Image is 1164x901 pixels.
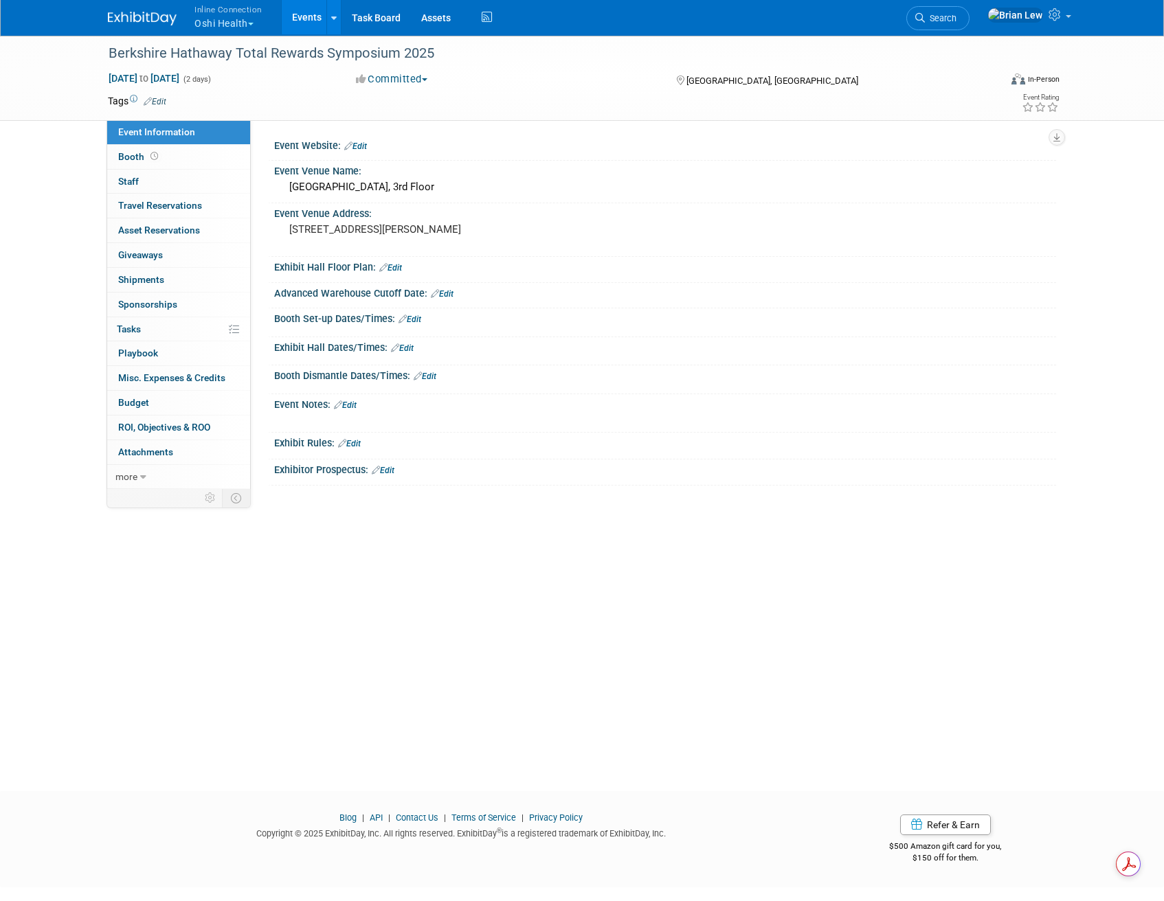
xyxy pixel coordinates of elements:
[835,832,1057,863] div: $500 Amazon gift card for you,
[289,223,585,236] pre: [STREET_ADDRESS][PERSON_NAME]
[339,812,357,823] a: Blog
[118,299,177,310] span: Sponsorships
[274,161,1056,178] div: Event Venue Name:
[117,323,141,334] span: Tasks
[118,126,195,137] span: Event Information
[344,141,367,151] a: Edit
[107,465,250,489] a: more
[118,347,158,358] span: Playbook
[118,200,202,211] span: Travel Reservations
[900,814,991,835] a: Refer & Earn
[391,343,414,353] a: Edit
[107,145,250,169] a: Booth
[385,812,394,823] span: |
[108,824,814,840] div: Copyright © 2025 ExhibitDay, Inc. All rights reserved. ExhibitDay is a registered trademark of Ex...
[182,75,211,84] span: (2 days)
[284,176,1046,198] div: [GEOGRAPHIC_DATA], 3rd Floor
[118,372,225,383] span: Misc. Expenses & Credits
[370,812,383,823] a: API
[107,218,250,242] a: Asset Reservations
[144,97,166,106] a: Edit
[1011,73,1025,84] img: Format-Inperson.png
[372,466,394,475] a: Edit
[529,812,583,823] a: Privacy Policy
[274,337,1056,355] div: Exhibit Hall Dates/Times:
[906,6,970,30] a: Search
[107,170,250,194] a: Staff
[104,41,978,66] div: Berkshire Hathaway Total Rewards Symposium 2025
[918,71,1060,92] div: Event Format
[108,94,166,108] td: Tags
[359,812,368,823] span: |
[1027,74,1060,84] div: In-Person
[518,812,527,823] span: |
[414,372,436,381] a: Edit
[451,812,516,823] a: Terms of Service
[334,400,357,410] a: Edit
[440,812,449,823] span: |
[431,289,454,299] a: Edit
[396,812,438,823] a: Contact Us
[338,439,361,448] a: Edit
[107,440,250,464] a: Attachments
[194,2,262,16] span: Inline Connection
[351,72,433,87] button: Committed
[118,397,149,408] span: Budget
[835,852,1057,864] div: $150 off for them.
[274,394,1056,412] div: Event Notes:
[118,151,161,162] span: Booth
[274,365,1056,383] div: Booth Dismantle Dates/Times:
[118,274,164,285] span: Shipments
[274,257,1056,275] div: Exhibit Hall Floor Plan:
[274,433,1056,450] div: Exhibit Rules:
[107,120,250,144] a: Event Information
[399,315,421,324] a: Edit
[274,135,1056,153] div: Event Website:
[115,471,137,482] span: more
[274,203,1056,220] div: Event Venue Address:
[686,76,858,86] span: [GEOGRAPHIC_DATA], [GEOGRAPHIC_DATA]
[199,489,223,507] td: Personalize Event Tab Strip
[107,243,250,267] a: Giveaways
[379,263,402,273] a: Edit
[497,827,502,834] sup: ®
[274,308,1056,326] div: Booth Set-up Dates/Times:
[107,391,250,415] a: Budget
[118,176,139,187] span: Staff
[148,151,161,161] span: Booth not reserved yet
[987,8,1043,23] img: Brian Lew
[107,317,250,341] a: Tasks
[1022,94,1059,101] div: Event Rating
[107,366,250,390] a: Misc. Expenses & Credits
[274,283,1056,301] div: Advanced Warehouse Cutoff Date:
[925,13,956,23] span: Search
[274,459,1056,477] div: Exhibitor Prospectus:
[108,12,177,25] img: ExhibitDay
[223,489,251,507] td: Toggle Event Tabs
[137,73,150,84] span: to
[107,293,250,317] a: Sponsorships
[108,72,180,84] span: [DATE] [DATE]
[118,249,163,260] span: Giveaways
[107,268,250,292] a: Shipments
[118,446,173,457] span: Attachments
[107,194,250,218] a: Travel Reservations
[107,415,250,440] a: ROI, Objectives & ROO
[107,341,250,365] a: Playbook
[118,422,210,433] span: ROI, Objectives & ROO
[118,225,200,236] span: Asset Reservations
